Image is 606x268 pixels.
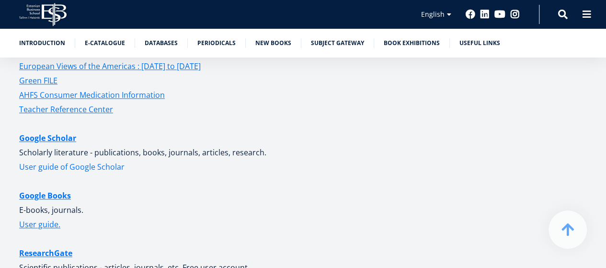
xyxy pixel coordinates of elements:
a: ResearchGate [19,246,72,260]
a: AHFS Consumer Medication Information [19,88,165,102]
a: User guide of Google Scholar [19,160,125,174]
a: Google Scholar [19,131,76,145]
a: Youtube [494,10,505,19]
a: New books [255,38,291,48]
a: Linkedin [480,10,490,19]
p: E-books, journals. [19,188,429,232]
a: European Views of the Americas : [DATE] to [DATE] [19,59,201,73]
a: Periodicals [197,38,236,48]
p: Scholarly literature - publications, books, journals, articles, research. [19,145,429,160]
a: User guide. [19,217,60,232]
a: Facebook [466,10,475,19]
a: Instagram [510,10,520,19]
a: Databases [145,38,178,48]
a: E-catalogue [85,38,125,48]
a: Book exhibitions [384,38,440,48]
a: Introduction [19,38,65,48]
a: Google Books [19,188,71,203]
a: Useful links [459,38,500,48]
a: Subject Gateway [311,38,364,48]
a: Green FILE [19,73,57,88]
a: Teacher Reference Center [19,102,113,117]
